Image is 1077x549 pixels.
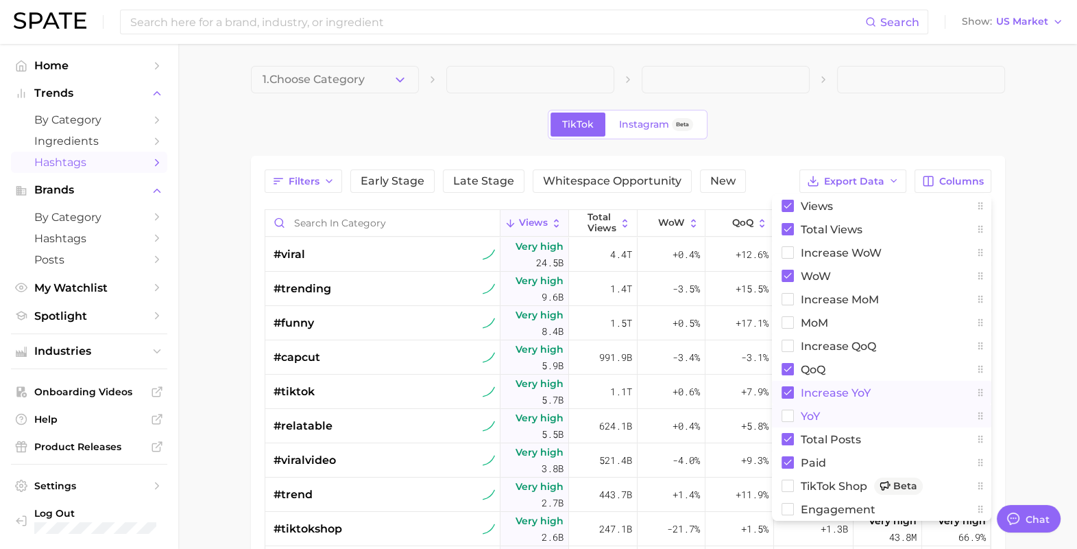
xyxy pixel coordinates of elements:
[801,410,820,422] span: YoY
[607,113,705,137] a: InstagramBeta
[741,418,769,434] span: +5.8%
[483,248,495,261] img: tiktok sustained riser
[673,349,700,366] span: -3.4%
[11,476,167,496] a: Settings
[516,375,564,392] span: Very high
[516,513,564,529] span: Very high
[274,246,305,263] span: #viral
[274,521,342,537] span: #tiktokshop
[483,317,495,329] img: tiktok sustained riser
[500,210,569,237] button: Views
[11,341,167,362] button: Industries
[638,210,706,237] button: WoW
[516,238,564,255] span: Very high
[542,495,564,511] span: 2.7b
[34,87,144,100] span: Trends
[801,294,879,305] span: increase MoM
[673,487,700,503] span: +1.4%
[34,113,144,126] span: by Category
[519,218,548,229] span: Views
[958,13,1067,31] button: ShowUS Market
[658,218,685,229] span: WoW
[801,200,833,212] span: Views
[732,218,753,229] span: QoQ
[34,156,144,169] span: Hashtags
[801,317,828,329] span: MoM
[289,176,319,187] span: Filters
[265,272,991,306] button: #trendingtiktok sustained riserVery high9.6b1.4t-3.5%+15.5%+1.5bVery high579.1mVery low0.0%
[893,480,917,492] span: Beta
[599,521,632,537] span: 247.1b
[14,12,86,29] img: SPATE
[889,529,917,546] span: 43.8m
[536,255,564,271] span: 24.5b
[543,176,681,187] span: Whitespace Opportunity
[274,452,336,469] span: #viralvideo
[801,247,882,259] span: Increase WoW
[274,384,315,400] span: #tiktok
[824,176,884,187] span: Export Data
[516,444,564,460] span: Very high
[736,315,769,331] span: +17.1%
[516,410,564,426] span: Very high
[801,457,826,469] span: Paid
[939,176,984,187] span: Columns
[265,409,991,443] button: #relatabletiktok sustained riserVery high5.5b624.1b+0.4%+5.8%+1.6bVery high40.3mVery low0.3%
[265,375,991,409] button: #tiktoktiktok sustained riserVery high5.7b1.1t+0.6%+7.9%-31.9mVery high621.1mVery low0.0%
[274,487,313,503] span: #trend
[34,441,144,453] span: Product Releases
[265,478,991,512] button: #trendtiktok sustained riserVery high2.7b443.7b+1.4%+11.9%+176.5mVery high131.7mVery low0.4%
[610,384,632,400] span: 1.1t
[34,59,144,72] span: Home
[962,18,992,25] span: Show
[542,323,564,340] span: 8.4b
[673,418,700,434] span: +0.4%
[801,364,825,375] span: QoQ
[265,306,991,340] button: #funnytiktok sustained riserVery high8.4b1.5t+0.5%+17.1%+401.9mVery high169.1mVery low0.1%
[705,210,774,237] button: QoQ
[599,349,632,366] span: 991.9b
[11,109,167,130] a: by Category
[516,341,564,358] span: Very high
[516,307,564,323] span: Very high
[801,340,876,352] span: increase QoQ
[741,521,769,537] span: +1.5%
[11,305,167,327] a: Spotlight
[542,289,564,305] span: 9.6b
[34,211,144,224] span: by Category
[11,382,167,402] a: Onboarding Videos
[801,387,871,399] span: increase YoY
[34,507,162,519] span: Log Out
[801,224,862,235] span: Total Views
[673,384,700,400] span: +0.6%
[736,487,769,503] span: +11.9%
[274,281,331,297] span: #trending
[11,409,167,430] a: Help
[11,180,167,200] button: Brands
[34,232,144,245] span: Hashtags
[569,210,638,237] button: Total Views
[11,55,167,76] a: Home
[958,529,985,546] span: 66.9%
[801,270,831,282] span: WoW
[676,119,689,130] span: Beta
[251,66,419,93] button: 1.Choose Category
[801,434,861,445] span: Total Posts
[263,73,365,86] span: 1. Choose Category
[34,345,144,358] span: Industries
[542,358,564,374] span: 5.9b
[34,413,144,425] span: Help
[610,246,632,263] span: 4.4t
[483,420,495,432] img: tiktok sustained riser
[483,523,495,535] img: tiktok sustained riser
[11,207,167,228] a: by Category
[265,443,991,478] button: #viralvideotiktok sustained riserVery high3.8b521.4b-4.0%+9.3%+315.3mVery high383.1mVery low0.2%
[799,170,906,193] button: Export Data
[274,315,314,331] span: #funny
[673,246,700,263] span: +0.4%
[880,16,919,29] span: Search
[542,460,564,477] span: 3.8b
[667,521,700,537] span: -21.7%
[599,487,632,503] span: 443.7b
[516,478,564,495] span: Very high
